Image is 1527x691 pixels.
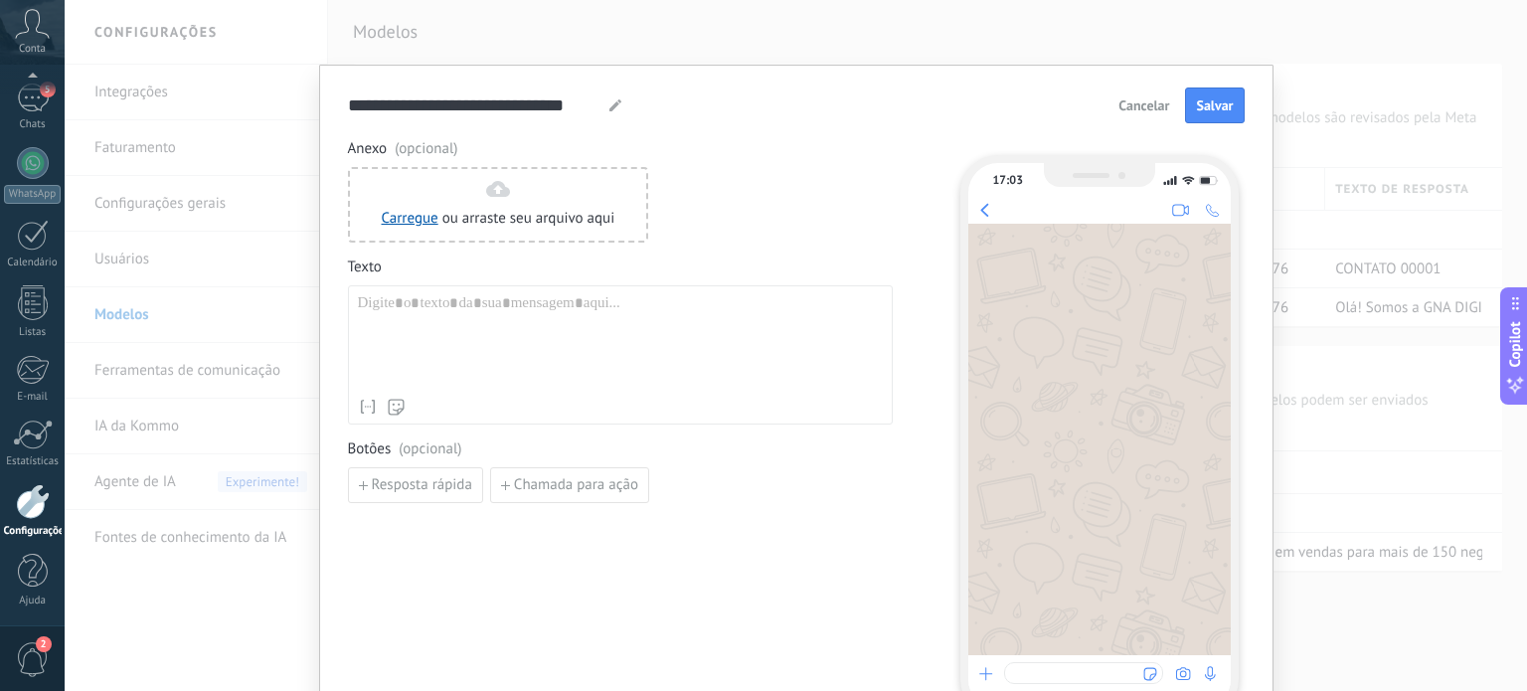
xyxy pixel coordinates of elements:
a: Carregue [382,209,438,228]
div: Estatísticas [4,455,62,468]
div: Configurações [4,525,62,538]
button: Salvar [1185,87,1244,123]
span: Botões [348,439,893,459]
span: Conta [19,43,46,56]
div: Listas [4,326,62,339]
div: Ajuda [4,595,62,607]
button: Cancelar [1109,90,1178,120]
span: Copilot [1505,321,1525,367]
span: Anexo [348,139,893,159]
span: Resposta rápida [372,478,472,492]
span: 2 [36,636,52,652]
button: Chamada para ação [490,467,649,503]
span: Cancelar [1118,98,1169,112]
span: Texto [348,258,893,277]
div: Calendário [4,257,62,269]
div: E-mail [4,391,62,404]
button: Resposta rápida [348,467,483,503]
div: 17:03 [993,173,1023,188]
span: ou arraste seu arquivo aqui [442,209,615,229]
span: Chamada para ação [514,478,638,492]
span: (opcional) [399,439,461,459]
div: WhatsApp [4,185,61,204]
span: Salvar [1196,98,1233,112]
div: Chats [4,118,62,131]
span: (opcional) [395,139,457,159]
